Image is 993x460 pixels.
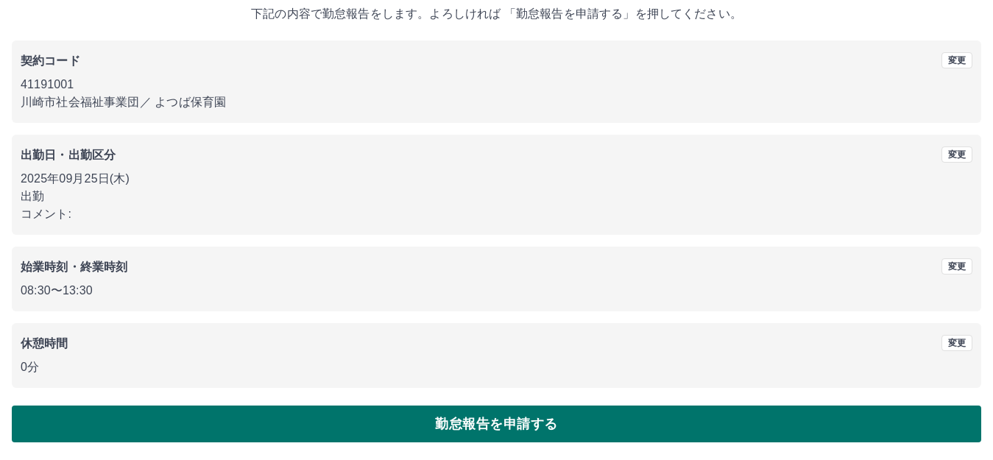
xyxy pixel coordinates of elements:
b: 出勤日・出勤区分 [21,149,116,161]
p: 出勤 [21,188,972,205]
p: 2025年09月25日(木) [21,170,972,188]
p: 下記の内容で勤怠報告をします。よろしければ 「勤怠報告を申請する」を押してください。 [12,5,981,23]
button: 変更 [941,146,972,163]
p: 川崎市社会福祉事業団 ／ よつば保育園 [21,93,972,111]
b: 休憩時間 [21,337,68,350]
b: 始業時刻・終業時刻 [21,261,127,273]
p: 08:30 〜 13:30 [21,282,972,300]
button: 勤怠報告を申請する [12,406,981,442]
p: 41191001 [21,76,972,93]
p: コメント: [21,205,972,223]
p: 0分 [21,358,972,376]
b: 契約コード [21,54,80,67]
button: 変更 [941,335,972,351]
button: 変更 [941,258,972,275]
button: 変更 [941,52,972,68]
